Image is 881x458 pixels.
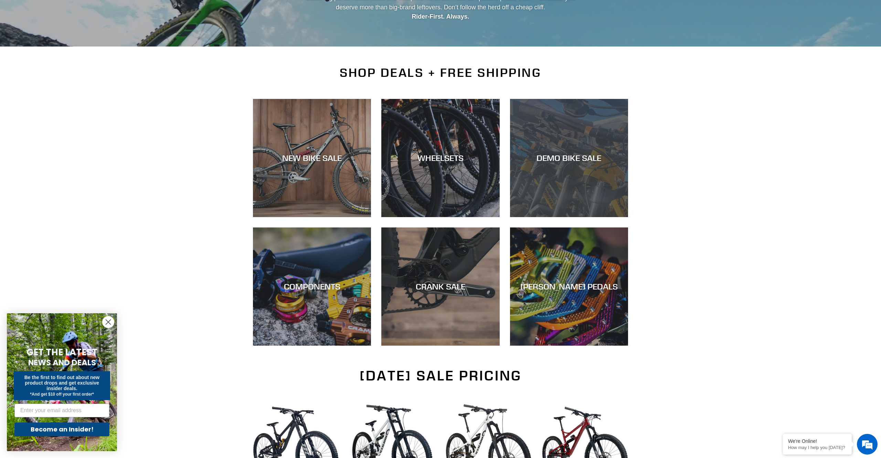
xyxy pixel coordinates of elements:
[381,99,499,217] a: WHEELSETS
[26,346,97,358] span: GET THE LATEST
[253,227,371,346] a: COMPONENTS
[253,65,628,80] h2: SHOP DEALS + FREE SHIPPING
[412,13,469,20] strong: Rider-First. Always.
[14,404,109,417] input: Enter your email address
[102,316,114,328] button: Close dialog
[510,282,628,292] div: [PERSON_NAME] PEDALS
[253,282,371,292] div: COMPONENTS
[510,153,628,163] div: DEMO BIKE SALE
[30,392,94,397] span: *And get $10 off your first order*
[510,99,628,217] a: DEMO BIKE SALE
[788,438,847,444] div: We're Online!
[24,375,100,391] span: Be the first to find out about new product drops and get exclusive insider deals.
[381,227,499,346] a: CRANK SALE
[14,423,109,436] button: Become an Insider!
[253,153,371,163] div: NEW BIKE SALE
[788,445,847,450] p: How may I help you today?
[381,153,499,163] div: WHEELSETS
[381,282,499,292] div: CRANK SALE
[28,357,96,368] span: NEWS AND DEALS
[253,367,628,384] h2: [DATE] SALE PRICING
[253,99,371,217] a: NEW BIKE SALE
[510,227,628,346] a: [PERSON_NAME] PEDALS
